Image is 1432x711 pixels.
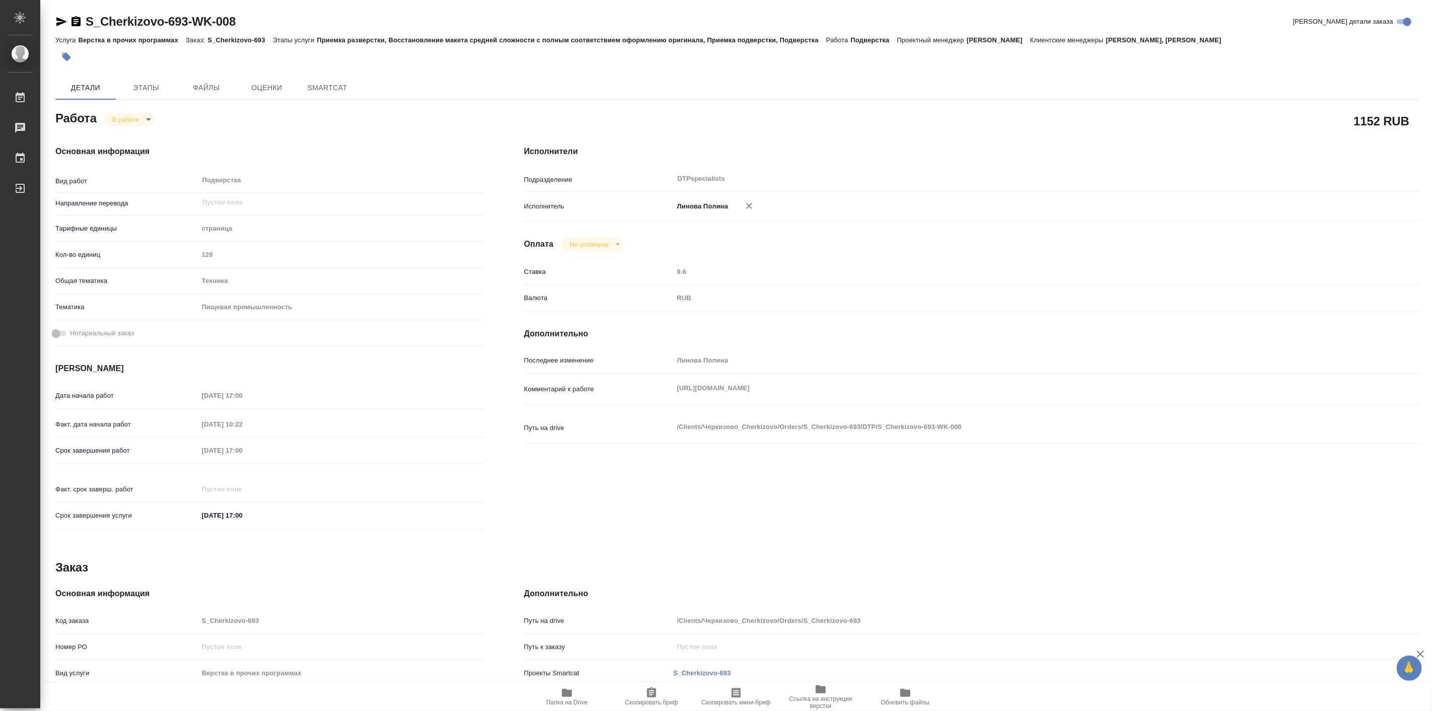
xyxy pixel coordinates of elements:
[55,46,78,68] button: Добавить тэг
[625,699,678,706] span: Скопировать бриф
[55,616,198,626] p: Код заказа
[524,423,674,433] p: Путь на drive
[55,16,67,28] button: Скопировать ссылку для ЯМессенджера
[78,36,186,44] p: Верстка в прочих программах
[182,82,231,94] span: Файлы
[778,683,863,711] button: Ссылка на инструкции верстки
[198,220,484,237] div: страница
[850,36,897,44] p: Подверстка
[524,642,674,652] p: Путь к заказу
[55,176,198,186] p: Вид работ
[198,508,287,523] input: ✎ Введи что-нибудь
[1397,656,1422,681] button: 🙏
[55,642,198,652] p: Номер РО
[881,699,930,706] span: Обновить файлы
[674,353,1346,368] input: Пустое поле
[1354,112,1409,129] h2: 1152 RUB
[524,384,674,394] p: Комментарий к работе
[524,616,674,626] p: Путь на drive
[198,388,287,403] input: Пустое поле
[198,482,287,496] input: Пустое поле
[55,588,484,600] h4: Основная информация
[86,15,236,28] a: S_Cherkizovo-693-WK-008
[198,639,484,654] input: Пустое поле
[609,683,694,711] button: Скопировать бриф
[55,108,97,126] h2: Работа
[524,588,1421,600] h4: Дополнительно
[70,16,82,28] button: Скопировать ссылку
[524,146,1421,158] h4: Исполнители
[104,113,155,126] div: В работе
[1293,17,1393,27] span: [PERSON_NAME] детали заказа
[61,82,110,94] span: Детали
[674,418,1346,436] textarea: /Clients/Черкизово_Cherkizovо/Orders/S_Cherkizovo-693/DTP/S_Cherkizovo-693-WK-008
[674,669,731,677] a: S_Cherkizovo-693
[55,36,78,44] p: Услуга
[524,293,674,303] p: Валюта
[303,82,351,94] span: SmartCat
[863,683,948,711] button: Обновить файлы
[561,238,623,251] div: В работе
[207,36,272,44] p: S_Cherkizovo-693
[273,36,317,44] p: Этапы услуги
[674,201,729,211] p: Линова Полина
[55,559,88,576] h2: Заказ
[694,683,778,711] button: Скопировать мини-бриф
[546,699,588,706] span: Папка на Drive
[198,272,484,290] div: Техника
[55,391,198,401] p: Дата начала работ
[674,639,1346,654] input: Пустое поле
[55,198,198,208] p: Направление перевода
[1401,658,1418,679] span: 🙏
[198,443,287,458] input: Пустое поле
[701,699,770,706] span: Скопировать мини-бриф
[738,195,760,217] button: Удалить исполнителя
[674,264,1346,279] input: Пустое поле
[524,201,674,211] p: Исполнитель
[1030,36,1106,44] p: Клиентские менеджеры
[55,484,198,494] p: Факт. срок заверш. работ
[198,666,484,680] input: Пустое поле
[198,299,484,316] div: Пищевая промышленность
[674,380,1346,397] textarea: [URL][DOMAIN_NAME]
[317,36,826,44] p: Приемка разверстки, Восстановление макета средней сложности с полным соответствием оформлению ори...
[55,276,198,286] p: Общая тематика
[55,302,198,312] p: Тематика
[524,328,1421,340] h4: Дополнительно
[198,247,484,262] input: Пустое поле
[674,613,1346,628] input: Пустое поле
[897,36,967,44] p: Проектный менеджер
[524,355,674,366] p: Последнее изменение
[524,238,554,250] h4: Оплата
[566,240,611,249] button: Не оплачена
[55,146,484,158] h4: Основная информация
[201,196,460,208] input: Пустое поле
[109,115,142,124] button: В работе
[1106,36,1229,44] p: [PERSON_NAME], [PERSON_NAME]
[967,36,1030,44] p: [PERSON_NAME]
[524,668,674,678] p: Проекты Smartcat
[55,511,198,521] p: Срок завершения услуги
[186,36,207,44] p: Заказ:
[524,267,674,277] p: Ставка
[55,250,198,260] p: Кол-во единиц
[55,668,198,678] p: Вид услуги
[525,683,609,711] button: Папка на Drive
[55,419,198,430] p: Факт. дата начала работ
[784,695,857,709] span: Ссылка на инструкции верстки
[70,328,134,338] span: Нотариальный заказ
[524,175,674,185] p: Подразделение
[55,446,198,456] p: Срок завершения работ
[55,224,198,234] p: Тарифные единицы
[55,363,484,375] h4: [PERSON_NAME]
[674,290,1346,307] div: RUB
[198,417,287,432] input: Пустое поле
[826,36,851,44] p: Работа
[122,82,170,94] span: Этапы
[243,82,291,94] span: Оценки
[198,613,484,628] input: Пустое поле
